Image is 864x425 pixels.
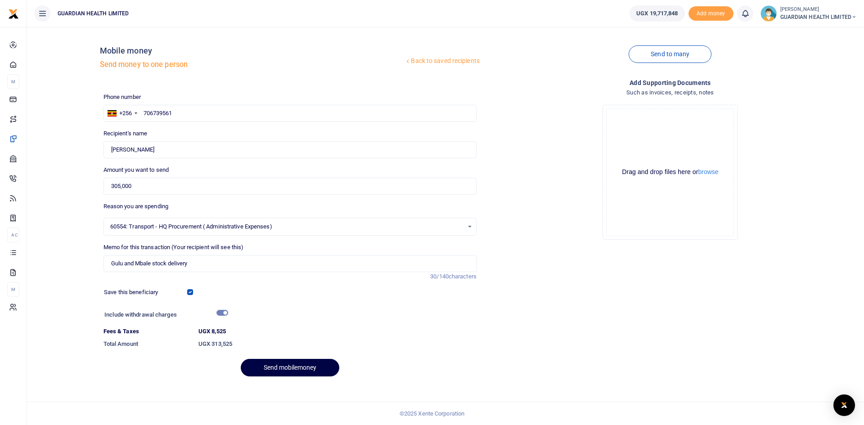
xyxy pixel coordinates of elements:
label: Memo for this transaction (Your recipient will see this) [103,243,244,252]
h4: Mobile money [100,46,405,56]
label: UGX 8,525 [198,327,226,336]
label: Recipient's name [103,129,148,138]
input: Loading name... [103,141,477,158]
span: UGX 19,717,848 [636,9,678,18]
span: 60554: Transport - HQ Procurement ( Administrative Expenses) [110,222,463,231]
button: Send mobilemoney [241,359,339,376]
h4: Add supporting Documents [484,78,857,88]
h4: Such as invoices, receipts, notes [484,88,857,98]
div: Open Intercom Messenger [833,394,855,416]
img: profile-user [760,5,777,22]
a: profile-user [PERSON_NAME] GUARDIAN HEALTH LIMITED [760,5,857,22]
label: Reason you are spending [103,202,168,211]
h6: UGX 313,525 [198,340,477,348]
div: File Uploader [603,105,738,240]
img: logo-small [8,9,19,19]
li: M [7,282,19,297]
div: +256 [119,109,132,118]
dt: Fees & Taxes [100,327,195,336]
a: Send to many [629,45,711,63]
span: 30/140 [430,273,449,280]
li: Wallet ballance [626,5,688,22]
small: [PERSON_NAME] [780,6,857,13]
li: Toup your wallet [688,6,733,21]
input: Enter extra information [103,255,477,272]
span: GUARDIAN HEALTH LIMITED [54,9,132,18]
span: characters [449,273,477,280]
div: Drag and drop files here or [607,168,733,176]
a: Add money [688,9,733,16]
button: browse [698,169,718,175]
input: UGX [103,178,477,195]
a: Back to saved recipients [404,53,480,69]
h6: Include withdrawal charges [104,311,224,318]
h5: Send money to one person [100,60,405,69]
li: Ac [7,228,19,242]
span: Add money [688,6,733,21]
a: UGX 19,717,848 [630,5,684,22]
a: logo-small logo-large logo-large [8,10,19,17]
label: Amount you want to send [103,166,169,174]
li: M [7,74,19,89]
label: Phone number [103,93,141,102]
label: Save this beneficiary [104,288,158,297]
input: Enter phone number [103,105,477,122]
span: GUARDIAN HEALTH LIMITED [780,13,857,21]
div: Uganda: +256 [104,105,140,121]
h6: Total Amount [103,340,191,348]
